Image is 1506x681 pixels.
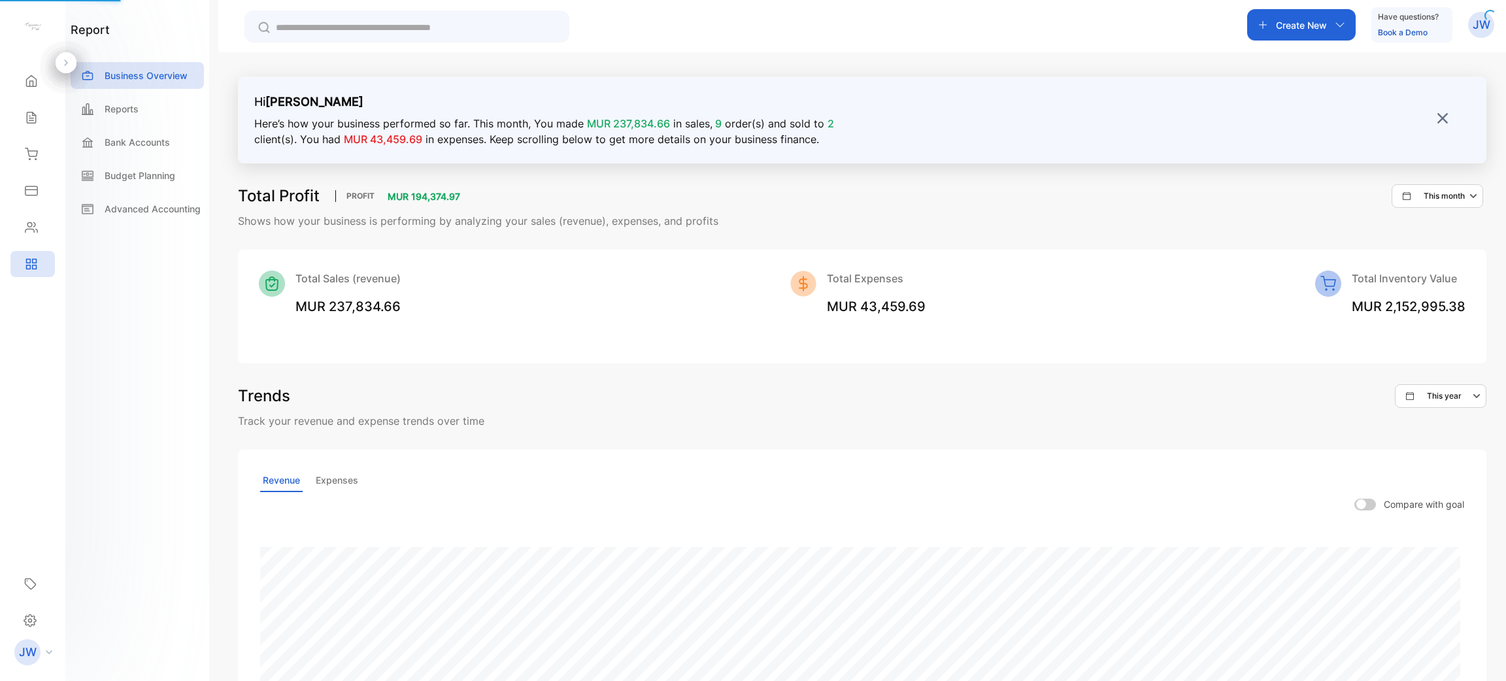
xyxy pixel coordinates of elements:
[388,191,460,202] span: MUR 194,374.97
[1276,18,1327,32] p: Create New
[1427,390,1462,402] p: This year
[827,271,926,286] p: Total Expenses
[105,102,139,116] p: Reports
[1247,9,1356,41] button: Create New
[587,117,670,130] span: MUR 237,834.66
[712,117,722,130] span: 9
[1473,16,1490,33] p: JW
[238,184,320,208] h3: Total Profit
[1378,10,1439,24] p: Have questions?
[1392,184,1483,208] button: This month
[254,93,883,110] p: Hi
[1424,190,1465,202] p: This month
[105,69,188,82] p: Business Overview
[105,135,170,149] p: Bank Accounts
[827,299,926,314] span: MUR 43,459.69
[259,271,285,297] img: Icon
[295,271,401,286] p: Total Sales (revenue)
[71,162,204,189] a: Budget Planning
[71,95,204,122] a: Reports
[71,62,204,89] a: Business Overview
[1352,271,1465,286] p: Total Inventory Value
[71,195,204,222] a: Advanced Accounting
[23,17,42,37] img: logo
[105,202,201,216] p: Advanced Accounting
[1315,271,1341,297] img: Icon
[238,213,1486,229] p: Shows how your business is performing by analyzing your sales (revenue), expenses, and profits
[1451,626,1506,681] iframe: LiveChat chat widget
[260,469,303,492] p: Revenue
[1436,112,1449,125] img: close
[1384,497,1464,511] p: Compare with goal
[1468,9,1494,41] button: JW
[1395,384,1486,408] button: This year
[295,299,401,314] span: MUR 237,834.66
[238,413,1486,429] p: Track your revenue and expense trends over time
[71,21,110,39] h1: report
[1352,299,1465,314] span: MUR 2,152,995.38
[254,116,870,147] p: Here’s how your business performed so far. This month , You made in sales, order(s) and sold to c...
[335,190,385,202] p: PROFIT
[105,169,175,182] p: Budget Planning
[71,129,204,156] a: Bank Accounts
[313,469,361,492] p: Expenses
[1378,27,1428,37] a: Book a Demo
[344,133,422,146] span: MUR 43,459.69
[828,117,834,130] span: 2
[265,95,363,108] strong: [PERSON_NAME]
[19,644,37,661] p: JW
[238,384,290,408] h3: Trends
[790,271,816,297] img: Icon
